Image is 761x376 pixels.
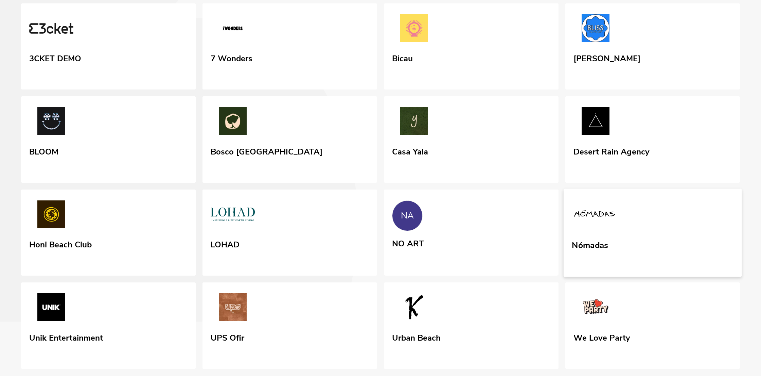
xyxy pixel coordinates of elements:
a: 7 Wonders 7 Wonders [202,3,377,90]
img: Desert Rain Agency [573,107,618,138]
a: Urban Beach Urban Beach [384,282,559,369]
img: Bosco Porto [211,107,255,138]
div: Nómadas [572,238,608,250]
div: 3CKET DEMO [29,51,81,64]
a: We Love Party We Love Party [565,282,740,369]
div: We Love Party [573,331,630,343]
a: Nómadas Nómadas [564,189,742,277]
img: Urban Beach [392,293,436,324]
div: [PERSON_NAME] [573,51,640,64]
div: BLOOM [29,145,58,157]
a: BLISS Vilamoura [PERSON_NAME] [565,3,740,90]
a: Desert Rain Agency Desert Rain Agency [565,96,740,183]
a: Unik Entertainment Unik Entertainment [21,282,196,369]
img: We Love Party [573,293,618,324]
a: NA NO ART [384,190,559,275]
a: UPS Ofir UPS Ofir [202,282,377,369]
a: BLOOM BLOOM [21,96,196,183]
img: Bicau [392,14,436,45]
a: LOHAD LOHAD [202,190,377,276]
img: UPS Ofir [211,293,255,324]
img: 3CKET DEMO [29,14,73,45]
img: Honi Beach Club [29,200,73,231]
div: UPS Ofir [211,331,244,343]
img: Unik Entertainment [29,293,73,324]
div: Urban Beach [392,331,441,343]
div: Desert Rain Agency [573,145,650,157]
div: 7 Wonders [211,51,252,64]
img: BLISS Vilamoura [573,14,618,45]
img: 7 Wonders [211,14,255,45]
a: Bosco Porto Bosco [GEOGRAPHIC_DATA] [202,96,377,183]
a: Casa Yala Casa Yala [384,96,559,183]
a: 3CKET DEMO 3CKET DEMO [21,3,196,90]
div: Casa Yala [392,145,428,157]
a: Honi Beach Club Honi Beach Club [21,190,196,276]
div: LOHAD [211,238,240,250]
img: LOHAD [211,200,255,231]
div: Bosco [GEOGRAPHIC_DATA] [211,145,322,157]
div: Unik Entertainment [29,331,103,343]
img: Casa Yala [392,107,436,138]
div: NO ART [392,236,424,249]
div: Bicau [392,51,413,64]
div: Honi Beach Club [29,238,92,250]
img: Nómadas [572,200,617,231]
a: Bicau Bicau [384,3,559,90]
div: NA [401,211,414,221]
img: BLOOM [29,107,73,138]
